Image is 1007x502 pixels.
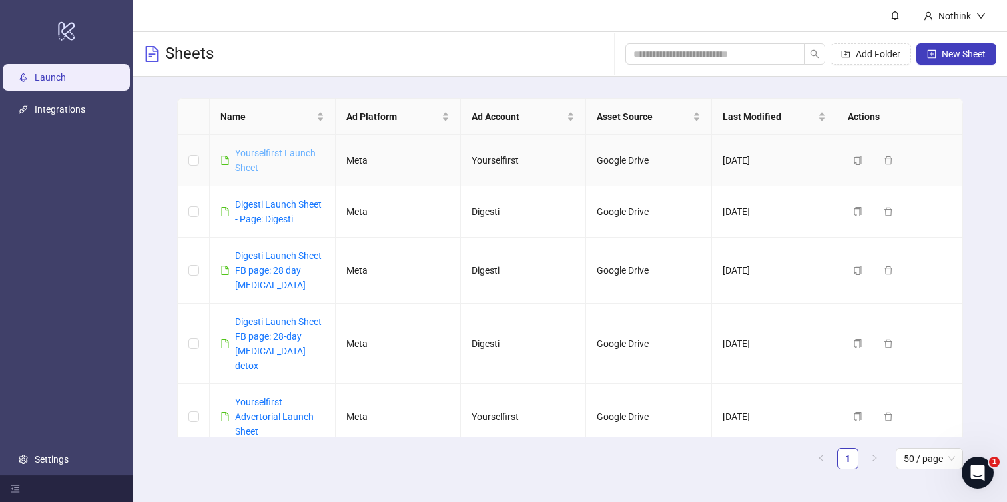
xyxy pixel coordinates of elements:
td: Google Drive [586,135,711,186]
div: Nothink [933,9,976,23]
span: delete [884,412,893,421]
span: copy [853,156,862,165]
td: Google Drive [586,384,711,450]
span: plus-square [927,49,936,59]
td: Yourselfirst [461,135,586,186]
td: Meta [336,238,461,304]
span: 1 [989,457,1000,467]
span: Ad Platform [346,109,439,124]
span: file [220,266,230,275]
th: Name [210,99,335,135]
td: Google Drive [586,186,711,238]
span: user [924,11,933,21]
span: Name [220,109,313,124]
td: [DATE] [712,238,837,304]
span: file [220,339,230,348]
th: Asset Source [586,99,711,135]
span: Ad Account [472,109,564,124]
span: New Sheet [942,49,986,59]
td: Digesti [461,238,586,304]
a: Yourselfirst Launch Sheet [235,148,316,173]
span: delete [884,207,893,216]
button: left [811,448,832,469]
a: Integrations [35,104,85,115]
span: delete [884,266,893,275]
td: [DATE] [712,135,837,186]
td: Digesti [461,304,586,384]
span: menu-fold [11,484,20,493]
span: copy [853,412,862,421]
th: Last Modified [712,99,837,135]
button: New Sheet [916,43,996,65]
span: 50 / page [904,449,955,469]
span: search [810,49,819,59]
li: Next Page [864,448,885,469]
a: Digesti Launch Sheet FB page: 28-day [MEDICAL_DATA] detox [235,316,322,371]
a: Digesti Launch Sheet FB page: 28 day [MEDICAL_DATA] [235,250,322,290]
span: Asset Source [597,109,689,124]
div: Page Size [896,448,963,469]
td: Meta [336,135,461,186]
span: delete [884,339,893,348]
span: file-text [144,46,160,62]
li: Previous Page [811,448,832,469]
a: Yourselfirst Advertorial Launch Sheet [235,397,314,437]
td: [DATE] [712,304,837,384]
th: Ad Platform [336,99,461,135]
span: folder-add [841,49,850,59]
span: bell [890,11,900,20]
span: down [976,11,986,21]
td: Google Drive [586,238,711,304]
span: Last Modified [723,109,815,124]
a: Digesti Launch Sheet - Page: Digesti [235,199,322,224]
span: delete [884,156,893,165]
span: right [870,454,878,462]
span: copy [853,207,862,216]
th: Ad Account [461,99,586,135]
span: Add Folder [856,49,900,59]
button: right [864,448,885,469]
td: [DATE] [712,384,837,450]
a: Launch [35,72,66,83]
a: Settings [35,454,69,465]
td: Meta [336,384,461,450]
iframe: Intercom live chat [962,457,994,489]
button: Add Folder [831,43,911,65]
span: file [220,156,230,165]
a: 1 [838,449,858,469]
td: Digesti [461,186,586,238]
th: Actions [837,99,962,135]
td: Meta [336,304,461,384]
td: Meta [336,186,461,238]
td: Google Drive [586,304,711,384]
span: copy [853,266,862,275]
li: 1 [837,448,858,469]
td: [DATE] [712,186,837,238]
span: file [220,412,230,421]
span: file [220,207,230,216]
td: Yourselfirst [461,384,586,450]
span: copy [853,339,862,348]
span: left [817,454,825,462]
h3: Sheets [165,43,214,65]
